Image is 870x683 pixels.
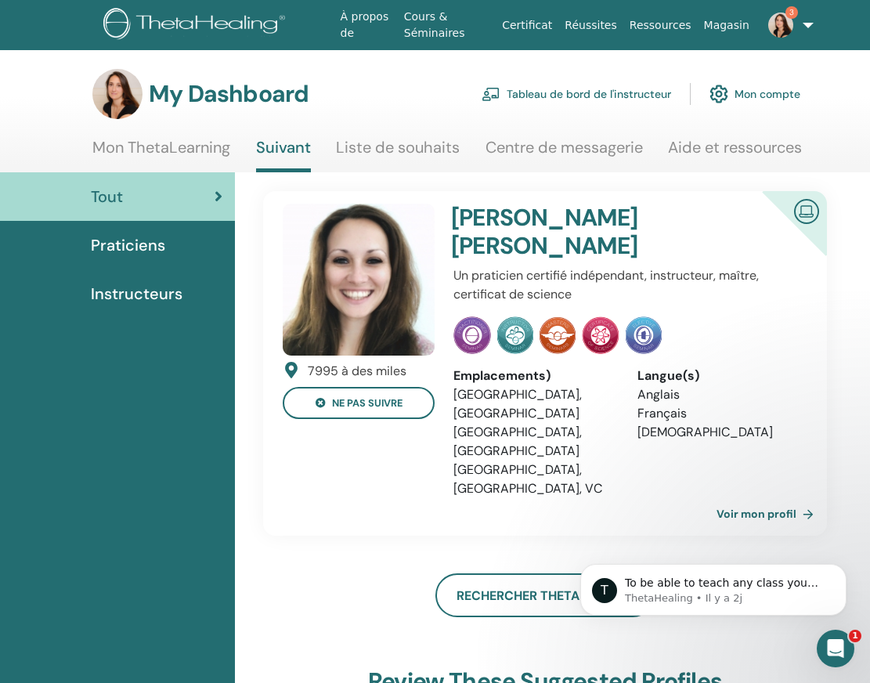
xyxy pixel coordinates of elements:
[817,630,854,667] iframe: Intercom live chat
[637,423,798,442] li: [DEMOGRAPHIC_DATA]
[91,282,182,305] span: Instructeurs
[91,233,165,257] span: Praticiens
[768,13,793,38] img: default.jpg
[453,423,614,461] li: [GEOGRAPHIC_DATA], [GEOGRAPHIC_DATA]
[637,367,798,385] div: Langue(s)
[149,80,309,108] h3: My Dashboard
[737,191,827,281] div: Instructeur en ligne certifié
[668,138,802,168] a: Aide et ressources
[435,573,655,617] a: Rechercher ThetaHealers
[709,77,800,111] a: Mon compte
[717,498,820,529] a: Voir mon profil
[92,69,143,119] img: default.jpg
[103,8,291,43] img: logo.png
[637,385,798,404] li: Anglais
[283,387,435,419] button: ne pas suivre
[453,367,614,385] div: Emplacements)
[486,138,643,168] a: Centre de messagerie
[788,193,825,228] img: Instructeur en ligne certifié
[283,204,435,356] img: default.jpg
[557,531,870,641] iframe: Intercom notifications message
[451,204,739,260] h4: [PERSON_NAME] [PERSON_NAME]
[336,138,460,168] a: Liste de souhaits
[334,2,398,48] a: À propos de
[849,630,861,642] span: 1
[398,2,496,48] a: Cours & Séminaires
[308,362,406,381] div: 7995 à des miles
[91,185,123,208] span: Tout
[709,81,728,107] img: cog.svg
[453,385,614,423] li: [GEOGRAPHIC_DATA], [GEOGRAPHIC_DATA]
[698,11,756,40] a: Magasin
[482,77,671,111] a: Tableau de bord de l'instructeur
[453,461,614,498] li: [GEOGRAPHIC_DATA], [GEOGRAPHIC_DATA], VC
[623,11,698,40] a: Ressources
[785,6,798,19] span: 3
[256,138,311,172] a: Suivant
[482,87,500,101] img: chalkboard-teacher.svg
[92,138,230,168] a: Mon ThetaLearning
[558,11,623,40] a: Réussites
[637,404,798,423] li: Français
[496,11,558,40] a: Certificat
[453,266,798,304] p: Un praticien certifié indépendant, instructeur, maître, certificat de science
